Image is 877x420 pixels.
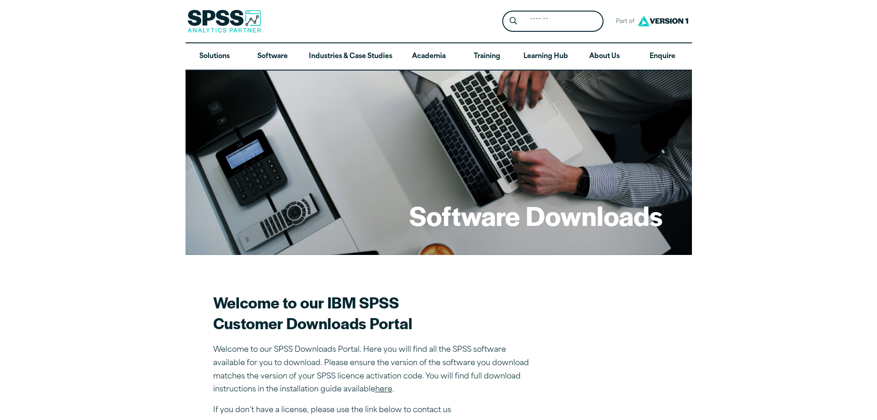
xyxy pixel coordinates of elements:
a: Solutions [186,43,244,70]
p: If you don’t have a license, please use the link below to contact us [213,404,535,417]
span: Part of [611,15,635,29]
img: Version1 Logo [635,12,691,30]
button: Search magnifying glass icon [505,13,522,30]
a: About Us [575,43,633,70]
a: Training [458,43,516,70]
p: Welcome to our SPSS Downloads Portal. Here you will find all the SPSS software available for you ... [213,343,535,396]
form: Site Header Search Form [502,11,604,32]
a: here [375,386,392,393]
a: Enquire [633,43,691,70]
a: Industries & Case Studies [302,43,400,70]
a: Learning Hub [516,43,575,70]
img: SPSS Analytics Partner [187,10,261,33]
a: Software [244,43,302,70]
h2: Welcome to our IBM SPSS Customer Downloads Portal [213,292,535,333]
svg: Search magnifying glass icon [510,17,517,25]
a: Academia [400,43,458,70]
h1: Software Downloads [409,197,662,233]
nav: Desktop version of site main menu [186,43,692,70]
